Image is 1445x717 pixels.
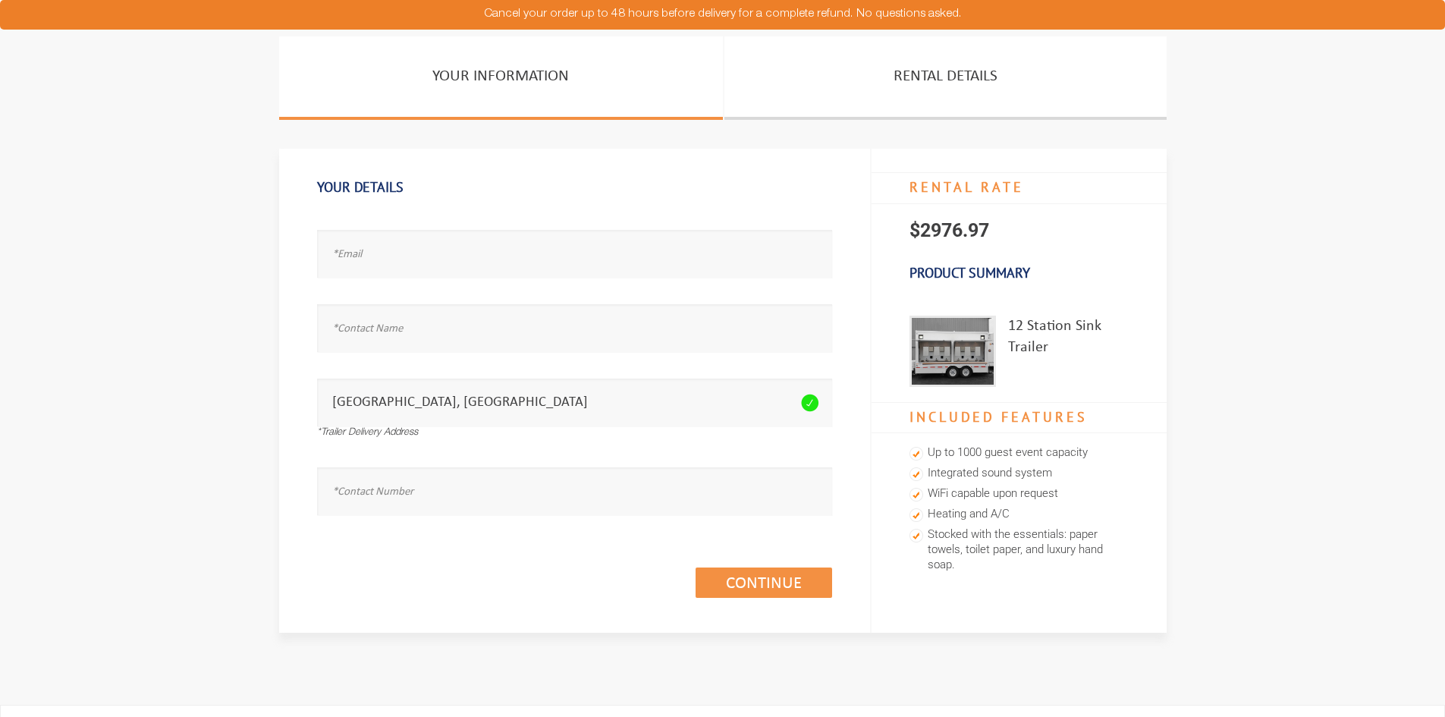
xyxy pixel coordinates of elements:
input: *Email [317,230,832,278]
li: Stocked with the essentials: paper towels, toilet paper, and luxury hand soap. [909,525,1129,576]
a: Your Information [279,36,723,120]
li: Heating and A/C [909,505,1129,525]
a: Rental Details [724,36,1167,120]
input: *Contact Name [317,304,832,352]
input: *Trailer Delivery Address [317,379,832,426]
h4: Included Features [872,402,1167,434]
li: WiFi capable upon request [909,484,1129,505]
h1: Your Details [317,171,832,203]
input: *Contact Number [317,467,832,515]
div: *Trailer Delivery Address [317,426,832,441]
div: 12 Station Sink Trailer [1008,316,1129,387]
a: Continue [696,568,832,598]
li: Integrated sound system [909,464,1129,484]
h4: RENTAL RATE [872,172,1167,204]
p: $2976.97 [872,204,1167,257]
h3: Product Summary [872,257,1167,289]
li: Up to 1000 guest event capacity [909,443,1129,464]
